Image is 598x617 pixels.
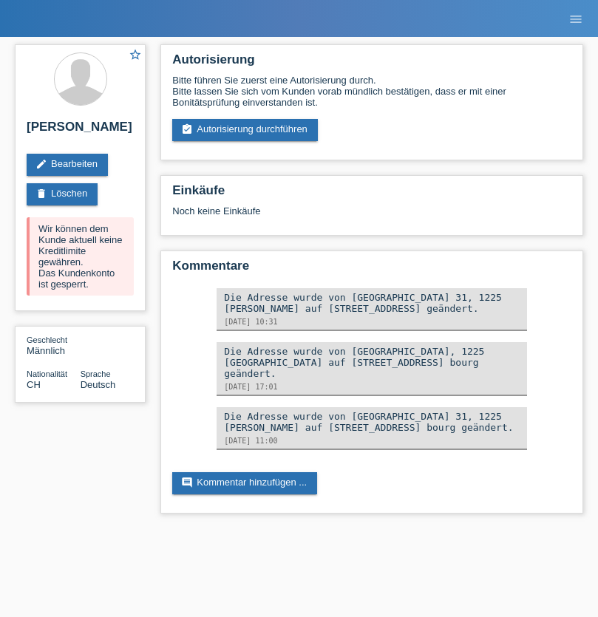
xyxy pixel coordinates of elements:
[568,12,583,27] i: menu
[224,411,520,433] div: Die Adresse wurde von [GEOGRAPHIC_DATA] 31, 1225 [PERSON_NAME] auf [STREET_ADDRESS] bourg geändert.
[172,259,571,281] h2: Kommentare
[172,52,571,75] h2: Autorisierung
[81,379,116,390] span: Deutsch
[129,48,142,64] a: star_border
[27,217,134,296] div: Wir können dem Kunde aktuell keine Kreditlimite gewähren. Das Kundenkonto ist gesperrt.
[27,335,67,344] span: Geschlecht
[224,318,520,326] div: [DATE] 10:31
[27,154,108,176] a: editBearbeiten
[27,120,134,142] h2: [PERSON_NAME]
[181,477,193,488] i: comment
[224,437,520,445] div: [DATE] 11:00
[81,369,111,378] span: Sprache
[181,123,193,135] i: assignment_turned_in
[561,14,591,23] a: menu
[27,183,98,205] a: deleteLöschen
[27,334,81,356] div: Männlich
[224,346,520,379] div: Die Adresse wurde von [GEOGRAPHIC_DATA], 1225 [GEOGRAPHIC_DATA] auf [STREET_ADDRESS] bourg geändert.
[172,183,571,205] h2: Einkäufe
[224,383,520,391] div: [DATE] 17:01
[172,75,571,108] div: Bitte führen Sie zuerst eine Autorisierung durch. Bitte lassen Sie sich vom Kunden vorab mündlich...
[129,48,142,61] i: star_border
[35,188,47,200] i: delete
[27,369,67,378] span: Nationalität
[172,119,318,141] a: assignment_turned_inAutorisierung durchführen
[224,292,520,314] div: Die Adresse wurde von [GEOGRAPHIC_DATA] 31, 1225 [PERSON_NAME] auf [STREET_ADDRESS] geändert.
[172,472,317,494] a: commentKommentar hinzufügen ...
[27,379,41,390] span: Schweiz
[35,158,47,170] i: edit
[172,205,571,228] div: Noch keine Einkäufe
